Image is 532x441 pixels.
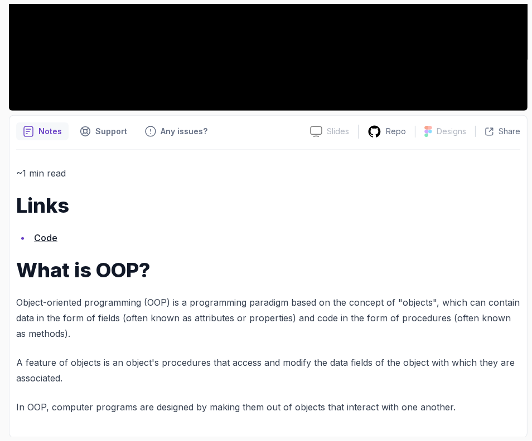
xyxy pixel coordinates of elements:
[499,126,520,137] p: Share
[16,165,520,181] p: ~1 min read
[16,355,520,386] p: A feature of objects is an object's procedures that access and modify the data fields of the obje...
[138,122,214,140] button: Feedback button
[386,126,406,137] p: Repo
[437,126,466,137] p: Designs
[95,126,127,137] p: Support
[16,295,520,341] p: Object-oriented programming (OOP) is a programming paradigm based on the concept of "objects", wh...
[34,232,57,243] a: Code
[327,126,349,137] p: Slides
[16,259,520,281] h1: What is OOP?
[359,125,415,139] a: Repo
[475,126,520,137] button: Share
[38,126,62,137] p: Notes
[73,122,134,140] button: Support button
[16,399,520,415] p: In OOP, computer programs are designed by making them out of objects that interact with one another.
[16,194,520,217] h1: Links
[16,122,69,140] button: notes button
[161,126,207,137] p: Any issues?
